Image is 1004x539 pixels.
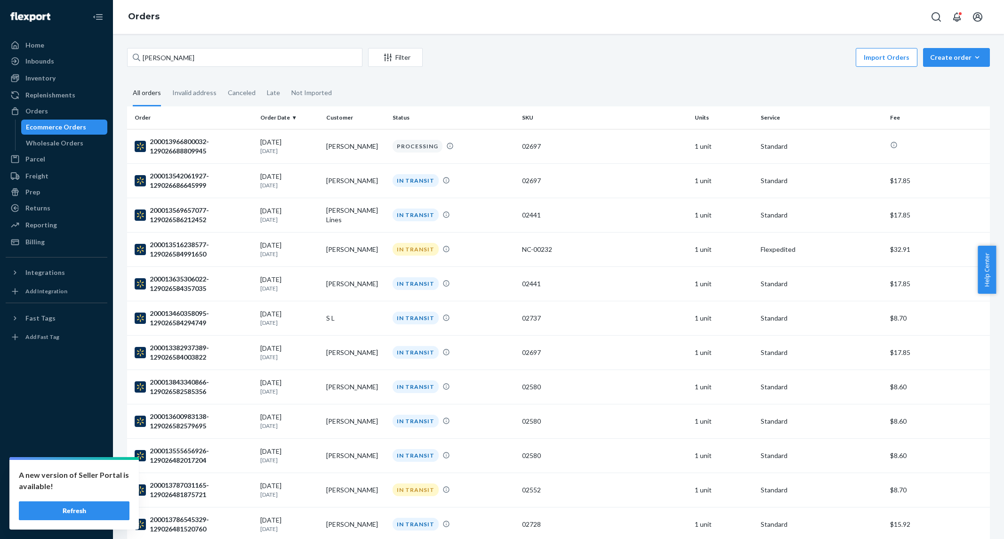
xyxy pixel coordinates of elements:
p: Standard [761,382,883,392]
td: $8.60 [886,438,990,473]
p: Standard [761,142,883,151]
div: 200013382937389-129026584003822 [135,343,253,362]
div: Replenishments [25,90,75,100]
div: 200013516238577-129026584991650 [135,240,253,259]
td: 1 unit [691,266,757,301]
button: Integrations [6,265,107,280]
div: 200013787031165-129026481875721 [135,481,253,499]
a: Replenishments [6,88,107,103]
div: Home [25,40,44,50]
td: [PERSON_NAME] [322,404,389,438]
div: [DATE] [260,309,319,327]
a: Billing [6,234,107,249]
div: 02441 [522,279,687,289]
div: Billing [25,237,45,247]
p: [DATE] [260,387,319,395]
td: [PERSON_NAME] [322,370,389,404]
div: All orders [133,80,161,106]
td: [PERSON_NAME] Lines [322,198,389,232]
a: Ecommerce Orders [21,120,108,135]
a: Add Fast Tag [6,330,107,345]
div: IN TRANSIT [393,209,439,221]
th: Fee [886,106,990,129]
div: Late [267,80,280,105]
p: Standard [761,520,883,529]
div: Canceled [228,80,256,105]
div: IN TRANSIT [393,518,439,531]
ol: breadcrumbs [120,3,167,31]
img: Flexport logo [10,12,50,22]
div: [DATE] [260,137,319,155]
div: 02728 [522,520,687,529]
p: Standard [761,314,883,323]
div: IN TRANSIT [393,346,439,359]
a: Freight [6,169,107,184]
p: Standard [761,176,883,185]
td: $17.85 [886,266,990,301]
a: Settings [6,465,107,480]
div: Orders [25,106,48,116]
td: $8.70 [886,301,990,335]
td: [PERSON_NAME] [322,163,389,198]
p: A new version of Seller Portal is available! [19,469,129,492]
div: [DATE] [260,412,319,430]
div: IN TRANSIT [393,277,439,290]
button: Create order [923,48,990,67]
td: $17.85 [886,335,990,370]
iframe: Opens a widget where you can chat to one of our agents [944,511,995,534]
td: [PERSON_NAME] [322,129,389,163]
div: IN TRANSIT [393,312,439,324]
div: Filter [369,53,422,62]
a: Add Integration [6,284,107,299]
div: Integrations [25,268,65,277]
div: 02697 [522,176,687,185]
div: Fast Tags [25,314,56,323]
p: [DATE] [260,147,319,155]
a: Returns [6,201,107,216]
th: SKU [518,106,691,129]
div: [DATE] [260,515,319,533]
a: Orders [6,104,107,119]
p: [DATE] [260,181,319,189]
div: [DATE] [260,275,319,292]
p: [DATE] [260,456,319,464]
a: Help Center [6,497,107,512]
p: [DATE] [260,250,319,258]
p: Standard [761,348,883,357]
div: PROCESSING [393,140,442,153]
div: Prep [25,187,40,197]
p: [DATE] [260,319,319,327]
div: Parcel [25,154,45,164]
div: Add Fast Tag [25,333,59,341]
th: Order Date [257,106,323,129]
a: Home [6,38,107,53]
div: Inbounds [25,56,54,66]
div: 200013460358095-129026584294749 [135,309,253,328]
div: Customer [326,113,385,121]
button: Open account menu [968,8,987,26]
td: $32.91 [886,232,990,266]
td: $8.60 [886,370,990,404]
div: [DATE] [260,172,319,189]
th: Units [691,106,757,129]
p: Standard [761,210,883,220]
span: Help Center [978,246,996,294]
div: 02580 [522,451,687,460]
button: Talk to Support [6,481,107,496]
button: Give Feedback [6,513,107,528]
div: [DATE] [260,378,319,395]
div: 200013600983138-129026582579695 [135,412,253,431]
a: Parcel [6,152,107,167]
button: Refresh [19,501,129,520]
div: 200013966800032-129026688809945 [135,137,253,156]
th: Order [127,106,257,129]
div: 02697 [522,142,687,151]
td: 1 unit [691,301,757,335]
td: [PERSON_NAME] [322,232,389,266]
p: Flexpedited [761,245,883,254]
td: [PERSON_NAME] [322,438,389,473]
p: Standard [761,451,883,460]
div: Ecommerce Orders [26,122,86,132]
div: [DATE] [260,241,319,258]
div: [DATE] [260,447,319,464]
